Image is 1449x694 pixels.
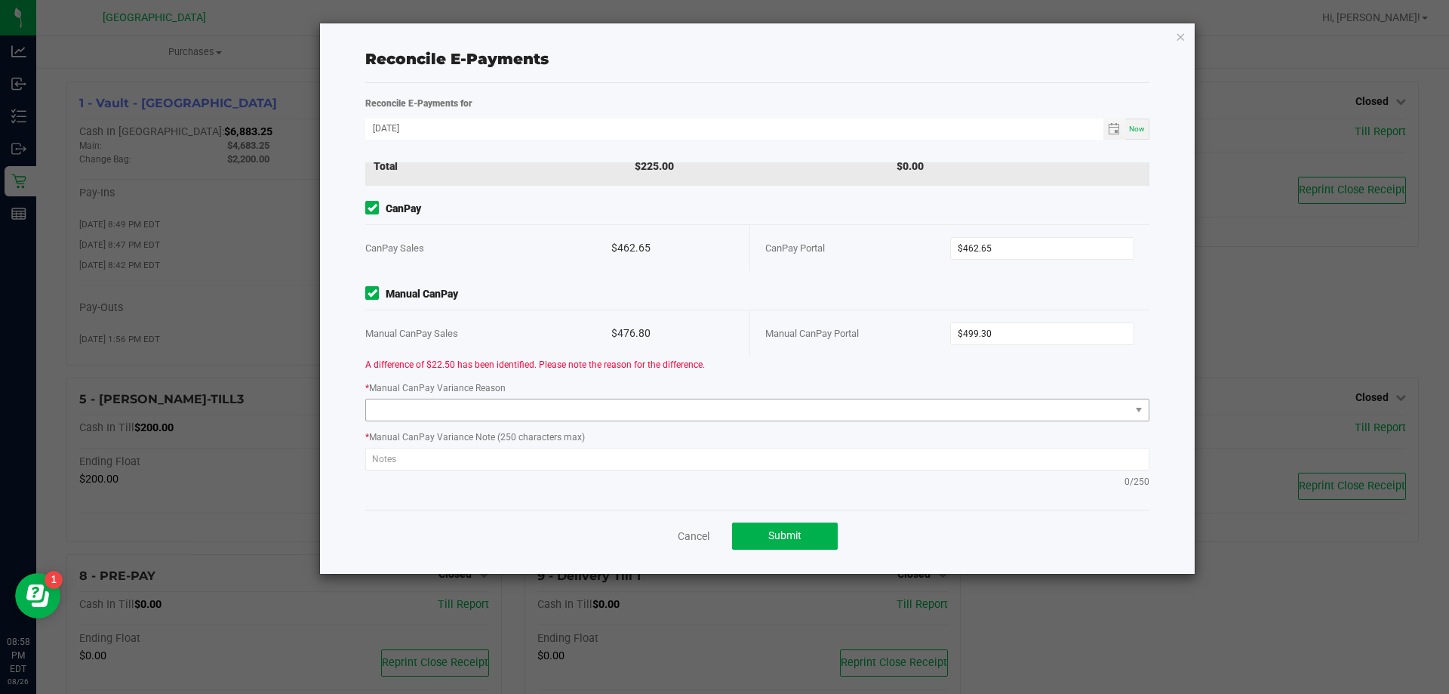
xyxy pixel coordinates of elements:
[365,201,386,217] form-toggle: Include in reconciliation
[1103,119,1125,140] span: Toggle calendar
[626,147,888,185] div: $225.00
[1129,125,1145,133] span: Now
[732,523,838,550] button: Submit
[15,573,60,618] iframe: Resource center
[365,286,386,302] form-toggle: Include in reconciliation
[888,147,1149,185] div: $0.00
[611,225,734,271] div: $462.65
[765,242,825,254] span: CanPay Portal
[365,359,705,370] span: A difference of $22.50 has been identified. Please note the reason for the difference.
[768,529,801,541] span: Submit
[611,310,734,356] div: $476.80
[365,48,1149,70] div: Reconcile E-Payments
[365,328,458,339] span: Manual CanPay Sales
[678,529,709,544] a: Cancel
[365,430,585,444] label: Manual CanPay Variance Note (250 characters max)
[1124,475,1149,489] span: 0/250
[45,571,63,589] iframe: Resource center unread badge
[365,147,626,185] div: Total
[365,381,506,395] label: Manual CanPay Variance Reason
[765,328,859,339] span: Manual CanPay Portal
[386,286,458,302] strong: Manual CanPay
[365,119,1103,137] input: Date
[386,201,421,217] strong: CanPay
[365,98,472,109] strong: Reconcile E-Payments for
[365,242,424,254] span: CanPay Sales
